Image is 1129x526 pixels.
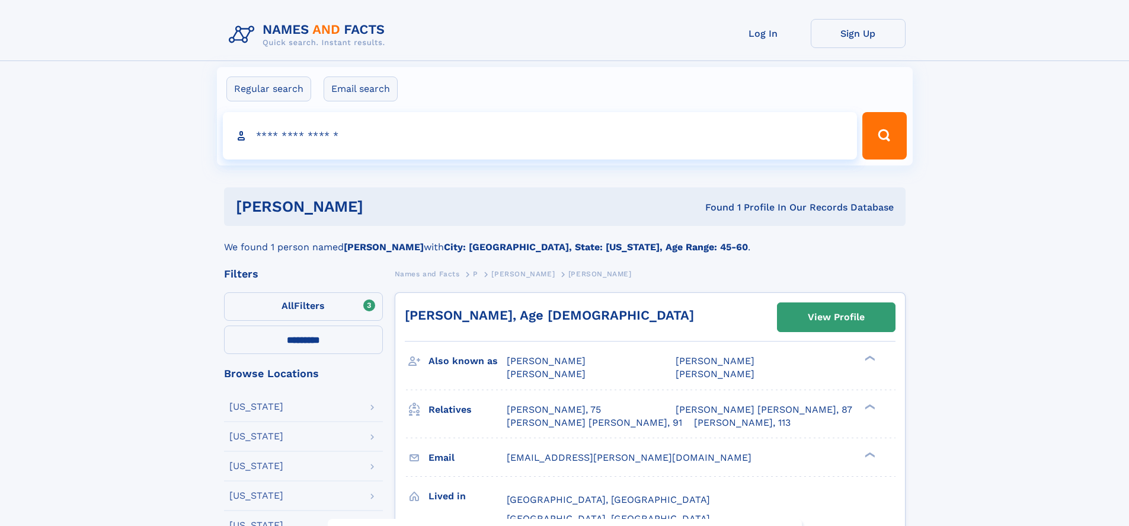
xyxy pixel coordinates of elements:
[862,112,906,160] button: Search Button
[428,400,507,420] h3: Relatives
[491,270,555,278] span: [PERSON_NAME]
[224,292,383,321] label: Filters
[229,432,283,441] div: [US_STATE]
[405,308,694,323] a: [PERSON_NAME], Age [DEMOGRAPHIC_DATA]
[428,486,507,506] h3: Lived in
[428,351,507,371] h3: Also known as
[224,269,383,279] div: Filters
[507,416,682,429] a: [PERSON_NAME] [PERSON_NAME], 91
[862,355,876,362] div: ❯
[676,355,754,366] span: [PERSON_NAME]
[811,19,906,48] a: Sign Up
[491,266,555,281] a: [PERSON_NAME]
[534,201,894,214] div: Found 1 Profile In Our Records Database
[229,461,283,471] div: [US_STATE]
[568,270,632,278] span: [PERSON_NAME]
[507,452,751,463] span: [EMAIL_ADDRESS][PERSON_NAME][DOMAIN_NAME]
[324,76,398,101] label: Email search
[507,368,586,380] span: [PERSON_NAME]
[778,303,895,331] a: View Profile
[676,403,852,416] a: [PERSON_NAME] [PERSON_NAME], 87
[808,304,865,331] div: View Profile
[226,76,311,101] label: Regular search
[444,241,748,253] b: City: [GEOGRAPHIC_DATA], State: [US_STATE], Age Range: 45-60
[694,416,791,429] a: [PERSON_NAME], 113
[236,199,535,214] h1: [PERSON_NAME]
[862,451,876,458] div: ❯
[473,270,478,278] span: P
[229,491,283,501] div: [US_STATE]
[224,19,395,51] img: Logo Names and Facts
[862,403,876,410] div: ❯
[507,403,601,416] a: [PERSON_NAME], 75
[428,448,507,468] h3: Email
[507,355,586,366] span: [PERSON_NAME]
[395,266,460,281] a: Names and Facts
[224,368,383,379] div: Browse Locations
[473,266,478,281] a: P
[224,226,906,254] div: We found 1 person named with .
[507,513,710,524] span: [GEOGRAPHIC_DATA], [GEOGRAPHIC_DATA]
[229,402,283,412] div: [US_STATE]
[716,19,811,48] a: Log In
[507,494,710,505] span: [GEOGRAPHIC_DATA], [GEOGRAPHIC_DATA]
[676,368,754,380] span: [PERSON_NAME]
[282,300,294,311] span: All
[223,112,858,160] input: search input
[344,241,424,253] b: [PERSON_NAME]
